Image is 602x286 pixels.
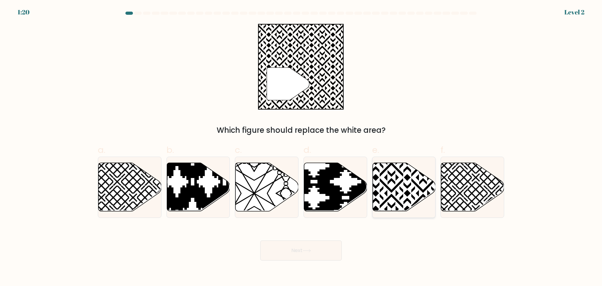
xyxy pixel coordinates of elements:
[166,144,174,156] span: b.
[304,144,311,156] span: d.
[260,240,342,261] button: Next
[102,125,500,136] div: Which figure should replace the white area?
[235,144,242,156] span: c.
[98,144,105,156] span: a.
[441,144,445,156] span: f.
[564,8,584,17] div: Level 2
[18,8,29,17] div: 1:20
[372,144,379,156] span: e.
[267,67,309,100] g: "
